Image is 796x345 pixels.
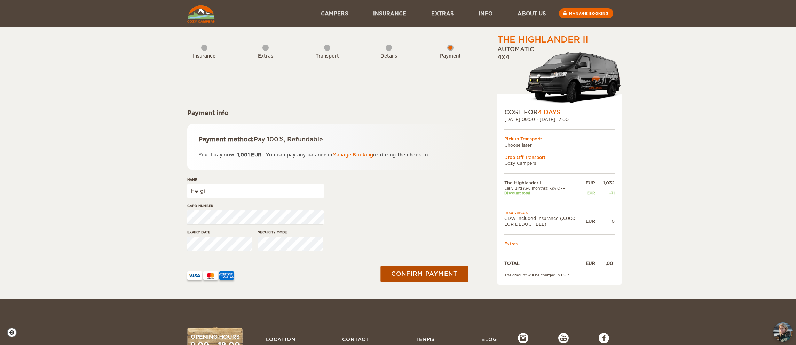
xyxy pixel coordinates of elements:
div: COST FOR [504,108,615,116]
div: Payment info [187,109,467,117]
button: Confirm payment [381,266,468,282]
p: You'll pay now: . You can pay any balance in or during the check-in. [198,151,456,159]
span: Pay 100%, Refundable [254,136,323,143]
td: Extras [504,241,615,247]
div: Payment method: [198,135,456,144]
td: The Highlander II [504,180,586,186]
img: Freyja at Cozy Campers [773,322,793,342]
div: EUR [586,180,595,186]
label: Name [187,177,324,182]
td: CDW Included Insurance (3.000 EUR DEDUCTIBLE) [504,215,586,227]
div: Drop Off Transport: [504,154,615,160]
td: Insurances [504,209,615,215]
div: EUR [586,218,595,224]
div: Automatic 4x4 [497,46,622,108]
span: 1,001 [237,152,250,158]
div: 0 [595,218,615,224]
div: Pickup Transport: [504,136,615,142]
div: Payment [431,53,470,60]
div: The amount will be charged in EUR [504,273,615,277]
div: 1,001 [595,260,615,266]
div: The Highlander II [497,34,588,46]
img: mastercard [203,271,218,280]
td: Early Bird (3-6 months): -3% OFF [504,186,586,191]
td: Choose later [504,142,615,148]
td: TOTAL [504,260,586,266]
span: 4 Days [538,109,560,116]
label: Security code [258,230,323,235]
a: Manage Booking [332,152,373,158]
img: stor-langur-223.png [525,48,622,108]
div: Insurance [185,53,223,60]
div: Details [370,53,408,60]
div: EUR [586,191,595,195]
a: Cookie settings [7,328,21,337]
div: -31 [595,191,615,195]
span: EUR [251,152,261,158]
div: 1,032 [595,180,615,186]
a: Manage booking [559,8,613,18]
img: AMEX [219,271,234,280]
label: Expiry date [187,230,252,235]
td: Cozy Campers [504,160,615,166]
img: VISA [187,271,202,280]
button: chat-button [773,322,793,342]
div: [DATE] 09:00 - [DATE] 17:00 [504,116,615,122]
div: Transport [308,53,346,60]
div: Extras [246,53,285,60]
label: Card number [187,203,324,208]
td: Discount total [504,191,586,195]
div: EUR [586,260,595,266]
img: Cozy Campers [187,5,215,23]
